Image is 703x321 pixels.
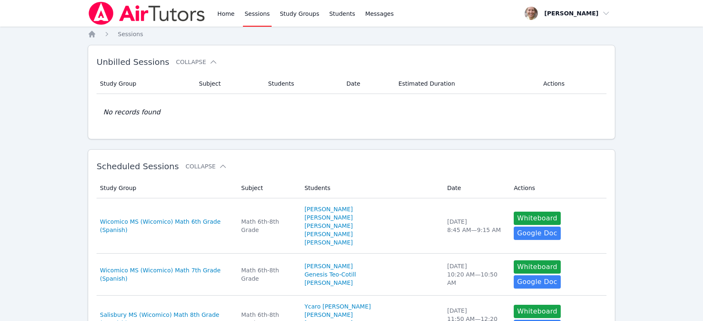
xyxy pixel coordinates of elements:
[300,178,442,198] th: Students
[509,178,606,198] th: Actions
[97,178,236,198] th: Study Group
[514,227,560,240] a: Google Doc
[118,31,143,37] span: Sessions
[88,30,615,38] nav: Breadcrumb
[194,74,263,94] th: Subject
[304,262,353,270] a: [PERSON_NAME]
[447,217,504,234] div: [DATE] 8:45 AM — 9:15 AM
[304,302,371,311] a: Ycaro [PERSON_NAME]
[304,311,353,319] a: [PERSON_NAME]
[97,74,194,94] th: Study Group
[100,266,231,283] a: Wicomico MS (Wicomico) Math 7th Grade (Spanish)
[241,266,295,283] div: Math 6th-8th Grade
[236,178,300,198] th: Subject
[176,58,218,66] button: Collapse
[304,270,356,279] a: Genesis Teo-Cotill
[186,162,227,170] button: Collapse
[304,205,353,213] a: [PERSON_NAME]
[97,198,606,254] tr: Wicomico MS (Wicomico) Math 6th Grade (Spanish)Math 6th-8th Grade[PERSON_NAME][PERSON_NAME][PERSO...
[538,74,606,94] th: Actions
[514,275,560,289] a: Google Doc
[100,217,231,234] a: Wicomico MS (Wicomico) Math 6th Grade (Spanish)
[304,279,353,287] a: [PERSON_NAME]
[394,74,538,94] th: Estimated Duration
[304,213,353,222] a: [PERSON_NAME]
[514,305,561,318] button: Whiteboard
[263,74,342,94] th: Students
[447,262,504,287] div: [DATE] 10:20 AM — 10:50 AM
[342,74,394,94] th: Date
[442,178,509,198] th: Date
[97,94,606,131] td: No records found
[97,254,606,296] tr: Wicomico MS (Wicomico) Math 7th Grade (Spanish)Math 6th-8th Grade[PERSON_NAME]Genesis Teo-Cotill[...
[88,2,205,25] img: Air Tutors
[304,230,353,238] a: [PERSON_NAME]
[365,10,394,18] span: Messages
[304,222,353,230] a: [PERSON_NAME]
[514,212,561,225] button: Whiteboard
[304,238,353,247] a: [PERSON_NAME]
[97,161,179,171] span: Scheduled Sessions
[97,57,169,67] span: Unbilled Sessions
[241,217,295,234] div: Math 6th-8th Grade
[118,30,143,38] a: Sessions
[514,260,561,274] button: Whiteboard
